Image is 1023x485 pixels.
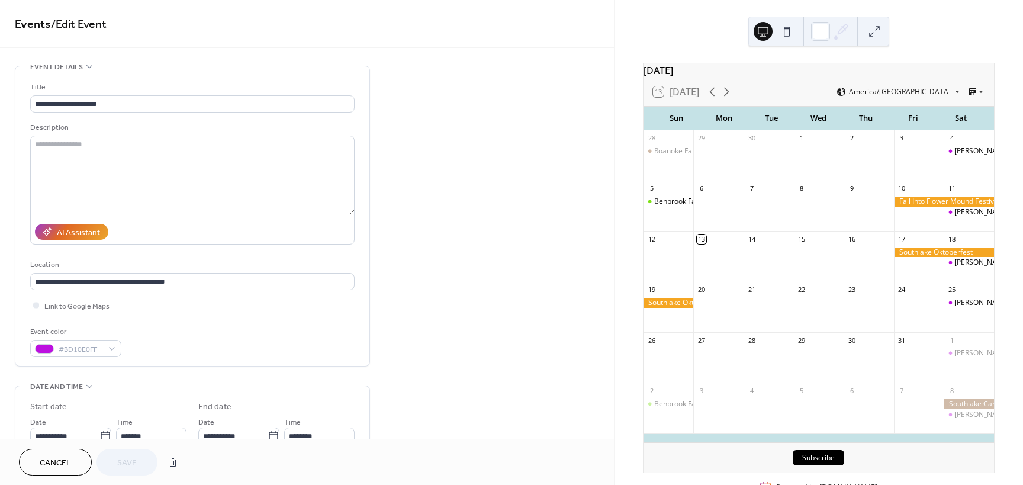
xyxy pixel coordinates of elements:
[644,399,694,409] div: Benbrook Farmers Market
[30,121,352,134] div: Description
[198,416,214,429] span: Date
[797,184,806,193] div: 8
[842,107,890,130] div: Thu
[795,107,842,130] div: Wed
[937,107,985,130] div: Sat
[30,416,46,429] span: Date
[849,88,951,95] span: America/[GEOGRAPHIC_DATA]
[947,134,956,143] div: 4
[747,336,756,345] div: 28
[894,248,994,258] div: Southlake Oktoberfest
[35,224,108,240] button: AI Assistant
[59,343,102,356] span: #BD10E0FF
[897,386,906,395] div: 7
[944,146,994,156] div: Keller Farmers Market
[697,336,706,345] div: 27
[847,184,856,193] div: 9
[947,336,956,345] div: 1
[897,134,906,143] div: 3
[947,386,956,395] div: 8
[897,336,906,345] div: 31
[51,13,107,36] span: / Edit Event
[747,386,756,395] div: 4
[697,386,706,395] div: 3
[944,298,994,308] div: Keller Farmers Market
[947,184,956,193] div: 11
[847,386,856,395] div: 6
[747,184,756,193] div: 7
[897,184,906,193] div: 10
[944,258,994,268] div: Keller Farmers Market
[697,134,706,143] div: 29
[697,235,706,243] div: 13
[644,298,694,308] div: Southlake Oktoberfest
[700,107,748,130] div: Mon
[198,401,231,413] div: End date
[944,399,994,409] div: Southlake Carroll HS Fair
[944,410,994,420] div: Keller Farmers Market
[57,227,100,239] div: AI Assistant
[647,386,656,395] div: 2
[894,197,994,207] div: Fall Into Flower Mound Festival
[647,285,656,294] div: 19
[654,146,738,156] div: Roanoke Farmers Market
[747,134,756,143] div: 30
[30,401,67,413] div: Start date
[947,235,956,243] div: 18
[15,13,51,36] a: Events
[793,450,844,465] button: Subscribe
[647,134,656,143] div: 28
[944,348,994,358] div: Keller Farmers Market
[797,285,806,294] div: 22
[797,336,806,345] div: 29
[847,235,856,243] div: 16
[747,285,756,294] div: 21
[797,386,806,395] div: 5
[747,235,756,243] div: 14
[644,146,694,156] div: Roanoke Farmers Market
[30,81,352,94] div: Title
[30,326,119,338] div: Event color
[44,300,110,313] span: Link to Google Maps
[797,134,806,143] div: 1
[847,285,856,294] div: 23
[647,235,656,243] div: 12
[644,63,994,78] div: [DATE]
[697,184,706,193] div: 6
[644,197,694,207] div: Benbrook Farmers Market
[654,399,741,409] div: Benbrook Farmers Market
[116,416,133,429] span: Time
[30,381,83,393] span: Date and time
[284,416,301,429] span: Time
[897,285,906,294] div: 24
[897,235,906,243] div: 17
[890,107,937,130] div: Fri
[944,207,994,217] div: Keller Farmers Market
[797,235,806,243] div: 15
[748,107,795,130] div: Tue
[654,197,741,207] div: Benbrook Farmers Market
[40,457,71,470] span: Cancel
[697,285,706,294] div: 20
[847,336,856,345] div: 30
[647,184,656,193] div: 5
[647,336,656,345] div: 26
[30,259,352,271] div: Location
[30,61,83,73] span: Event details
[947,285,956,294] div: 25
[19,449,92,476] button: Cancel
[847,134,856,143] div: 2
[653,107,700,130] div: Sun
